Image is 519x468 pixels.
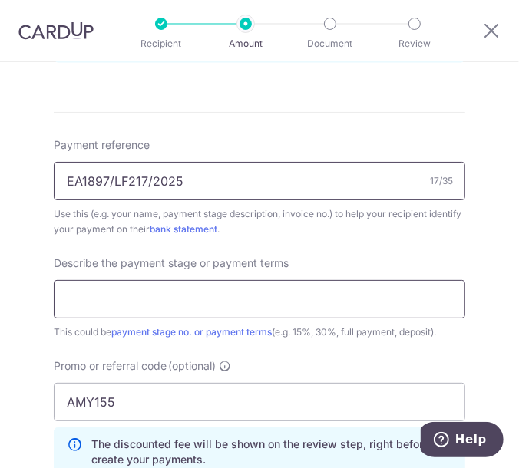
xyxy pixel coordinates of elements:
p: Recipient [131,36,192,51]
span: Describe the payment stage or payment terms [54,255,289,271]
p: Document [299,36,361,51]
div: This could be (e.g. 15%, 30%, full payment, deposit). [54,325,465,340]
span: Payment reference [54,137,150,153]
p: Amount [215,36,276,51]
a: payment stage no. or payment terms [111,326,272,338]
p: Review [384,36,445,51]
img: CardUp [18,21,94,40]
div: Use this (e.g. your name, payment stage description, invoice no.) to help your recipient identify... [54,206,465,237]
div: 17/35 [430,173,453,189]
iframe: Opens a widget where you can find more information [421,422,504,460]
span: (optional) [168,358,216,374]
p: The discounted fee will be shown on the review step, right before you create your payments. [91,437,452,468]
a: bank statement [150,223,217,235]
span: Promo or referral code [54,358,167,374]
